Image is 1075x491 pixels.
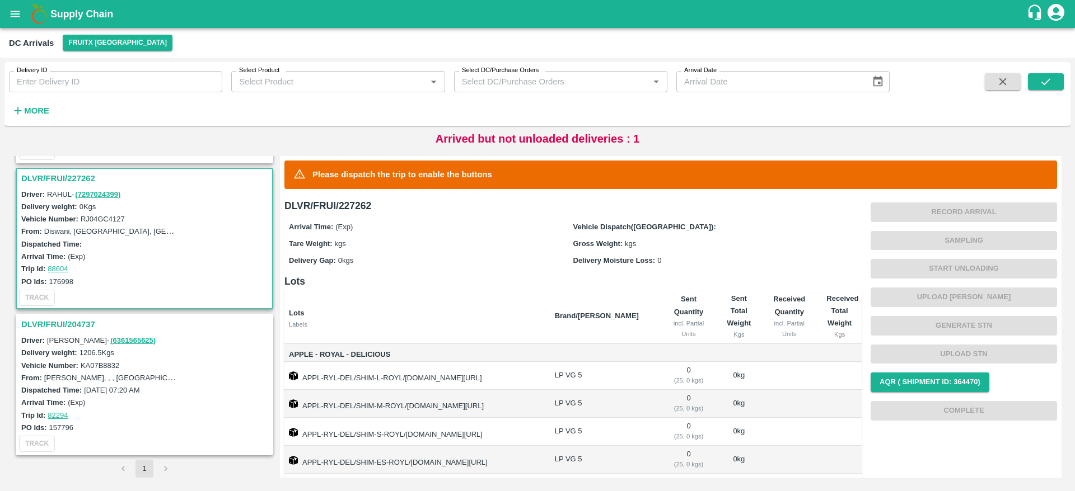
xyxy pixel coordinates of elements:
label: From: [21,374,42,382]
h6: Lots [284,273,862,289]
button: open drawer [2,1,28,27]
div: incl. Partial Units [770,318,808,339]
b: Lots [289,309,304,317]
label: Arrival Time: [21,252,66,261]
label: Gross Weight: [573,239,623,248]
label: RJ04GC4127 [81,215,125,223]
div: Kgs [826,329,853,339]
td: APPL-RYL-DEL/SHIM-S-ROYL/[DOMAIN_NAME][URL] [284,418,546,446]
a: 82294 [48,411,68,419]
span: RAHUL - [47,190,121,199]
img: box [289,371,298,380]
b: Supply Chain [50,8,113,20]
button: Open [649,74,663,89]
label: Trip Id: [21,411,45,419]
h6: DLVR/FRUI/227262 [284,198,862,214]
td: 0 [660,418,717,446]
a: (6361565625) [110,336,156,344]
input: Select Product [235,74,423,89]
span: kgs [625,239,636,248]
b: Sent Quantity [674,295,704,315]
label: Select Product [239,66,279,75]
label: [DATE] 07:20 AM [84,386,139,394]
label: Delivery Moisture Loss: [573,256,656,265]
button: Choose date [867,71,889,92]
span: 0 [657,256,661,265]
td: APPL-RYL-DEL/SHIM-M-ROYL/[DOMAIN_NAME][URL] [284,390,546,418]
label: Arrival Time: [289,223,333,231]
label: Delivery weight: [21,348,77,357]
h3: DLVR/FRUI/227262 [21,171,271,186]
span: (Exp) [335,223,353,231]
label: Tare Weight: [289,239,333,248]
label: [PERSON_NAME], , , [GEOGRAPHIC_DATA] [44,373,192,382]
label: 0 Kgs [80,202,96,211]
nav: pagination navigation [113,460,176,478]
div: Kgs [726,329,752,339]
button: AQR ( Shipment Id: 364470) [871,372,989,392]
label: Arrival Date [684,66,717,75]
label: Select DC/Purchase Orders [462,66,539,75]
label: PO Ids: [21,277,47,286]
td: APPL-RYL-DEL/SHIM-L-ROYL/[DOMAIN_NAME][URL] [284,362,546,390]
td: LP VG 5 [546,390,661,418]
div: account of current user [1046,2,1066,26]
label: Vehicle Number: [21,215,78,223]
div: incl. Partial Units [669,318,708,339]
strong: More [24,106,49,115]
td: LP VG 5 [546,362,661,390]
label: (Exp) [68,252,85,261]
img: box [289,399,298,408]
div: ( 25, 0 kgs) [669,431,708,441]
div: ( 25, 0 kgs) [669,403,708,413]
td: 0 kg [717,418,761,446]
input: Enter Delivery ID [9,71,222,92]
label: Dispatched Time: [21,240,82,248]
td: LP VG 5 [546,446,661,474]
a: Supply Chain [50,6,1026,22]
a: 88604 [48,265,68,273]
b: Sent Total Weight [727,294,751,328]
label: Vehicle Number: [21,361,78,370]
div: DC Arrivals [9,36,54,50]
label: Diswani, [GEOGRAPHIC_DATA], [GEOGRAPHIC_DATA] , [GEOGRAPHIC_DATA] [44,226,311,235]
img: box [289,456,298,465]
b: Received Quantity [773,295,805,315]
p: Arrived but not unloaded deliveries : 1 [436,130,640,147]
label: Dispatched Time: [21,386,82,394]
span: kgs [335,239,346,248]
label: (Exp) [68,398,85,407]
img: logo [28,3,50,25]
h3: DLVR/FRUI/204737 [21,317,271,332]
input: Arrival Date [676,71,863,92]
div: ( 25, 0 kgs) [669,459,708,469]
td: 0 [660,446,717,474]
td: 0 kg [717,390,761,418]
label: Delivery Gap: [289,256,336,265]
label: 176998 [49,277,73,286]
span: Apple - Royal - Delicious [289,348,546,361]
div: customer-support [1026,4,1046,24]
b: Brand/[PERSON_NAME] [555,311,639,320]
div: ( 25, 0 kgs) [669,375,708,385]
button: page 1 [135,460,153,478]
td: APPL-RYL-DEL/SHIM-ES-ROYL/[DOMAIN_NAME][URL] [284,446,546,474]
label: 157796 [49,423,73,432]
button: Open [426,74,441,89]
b: Received Total Weight [826,294,858,328]
label: Delivery weight: [21,202,77,211]
label: Vehicle Dispatch([GEOGRAPHIC_DATA]): [573,223,716,231]
label: Driver: [21,336,45,344]
td: LP VG 5 [546,418,661,446]
img: box [289,428,298,437]
label: Trip Id: [21,265,45,273]
label: PO Ids: [21,423,47,432]
button: Select DC [63,35,172,51]
label: Delivery ID [17,66,47,75]
p: Please dispatch the trip to enable the buttons [312,168,492,181]
span: [PERSON_NAME] - [47,336,157,344]
label: 1206.5 Kgs [80,348,114,357]
td: 0 kg [717,446,761,474]
div: Labels [289,319,546,329]
a: (7297024399) [75,190,120,199]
